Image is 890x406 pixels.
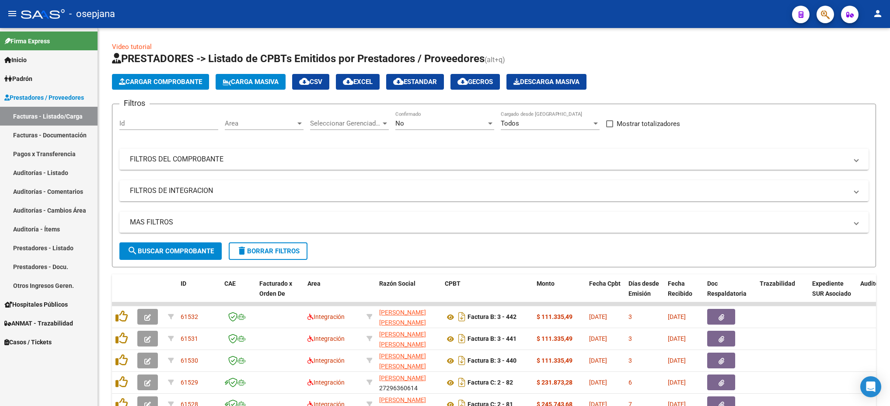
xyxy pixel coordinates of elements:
[119,78,202,86] span: Cargar Comprobante
[468,336,517,343] strong: Factura B: 3 - 441
[112,52,485,65] span: PRESTADORES -> Listado de CPBTs Emitidos por Prestadores / Proveedores
[307,313,345,320] span: Integración
[343,76,353,87] mat-icon: cloud_download
[379,396,426,403] span: [PERSON_NAME]
[112,74,209,90] button: Cargar Comprobante
[310,119,381,127] span: Seleccionar Gerenciador
[119,212,869,233] mat-expansion-panel-header: MAS FILTROS
[485,56,505,64] span: (alt+q)
[119,242,222,260] button: Buscar Comprobante
[468,314,517,321] strong: Factura B: 3 - 442
[259,280,292,297] span: Facturado x Orden De
[589,313,607,320] span: [DATE]
[4,93,84,102] span: Prestadores / Proveedores
[4,318,73,328] span: ANMAT - Trazabilidad
[379,374,426,381] span: [PERSON_NAME]
[533,274,586,313] datatable-header-cell: Monto
[537,379,572,386] strong: $ 231.873,28
[456,353,468,367] i: Descargar documento
[299,76,310,87] mat-icon: cloud_download
[224,280,236,287] span: CAE
[177,274,221,313] datatable-header-cell: ID
[873,8,883,19] mat-icon: person
[225,119,296,127] span: Area
[336,74,380,90] button: EXCEL
[181,280,186,287] span: ID
[445,280,461,287] span: CPBT
[450,74,500,90] button: Gecros
[386,74,444,90] button: Estandar
[376,274,441,313] datatable-header-cell: Razón Social
[307,357,345,364] span: Integración
[307,335,345,342] span: Integración
[130,154,848,164] mat-panel-title: FILTROS DEL COMPROBANTE
[119,180,869,201] mat-expansion-panel-header: FILTROS DE INTEGRACION
[468,357,517,364] strong: Factura B: 3 - 440
[395,119,404,127] span: No
[628,335,632,342] span: 3
[457,76,468,87] mat-icon: cloud_download
[586,274,625,313] datatable-header-cell: Fecha Cpbt
[628,313,632,320] span: 3
[221,274,256,313] datatable-header-cell: CAE
[4,55,27,65] span: Inicio
[181,313,198,320] span: 61532
[860,376,881,397] div: Open Intercom Messenger
[617,119,680,129] span: Mostrar totalizadores
[379,309,426,326] span: [PERSON_NAME] [PERSON_NAME]
[307,280,321,287] span: Area
[181,335,198,342] span: 61531
[216,74,286,90] button: Carga Masiva
[506,74,586,90] app-download-masive: Descarga masiva de comprobantes (adjuntos)
[760,280,795,287] span: Trazabilidad
[112,43,152,51] a: Video tutorial
[130,186,848,196] mat-panel-title: FILTROS DE INTEGRACION
[4,337,52,347] span: Casos / Tickets
[668,335,686,342] span: [DATE]
[256,274,304,313] datatable-header-cell: Facturado x Orden De
[299,78,322,86] span: CSV
[468,379,513,386] strong: Factura C: 2 - 82
[589,335,607,342] span: [DATE]
[4,36,50,46] span: Firma Express
[589,379,607,386] span: [DATE]
[343,78,373,86] span: EXCEL
[4,74,32,84] span: Padrón
[513,78,579,86] span: Descarga Masiva
[456,332,468,346] i: Descargar documento
[69,4,115,24] span: - osepjana
[860,280,886,287] span: Auditoria
[628,280,659,297] span: Días desde Emisión
[379,331,426,348] span: [PERSON_NAME] [PERSON_NAME]
[307,379,345,386] span: Integración
[181,357,198,364] span: 61530
[393,78,437,86] span: Estandar
[379,353,426,370] span: [PERSON_NAME] [PERSON_NAME]
[379,308,438,326] div: 27315731343
[589,357,607,364] span: [DATE]
[809,274,857,313] datatable-header-cell: Expediente SUR Asociado
[130,217,848,227] mat-panel-title: MAS FILTROS
[812,280,851,297] span: Expediente SUR Asociado
[668,357,686,364] span: [DATE]
[441,274,533,313] datatable-header-cell: CPBT
[457,78,493,86] span: Gecros
[181,379,198,386] span: 61529
[537,313,572,320] strong: $ 111.335,49
[628,357,632,364] span: 3
[393,76,404,87] mat-icon: cloud_download
[229,242,307,260] button: Borrar Filtros
[537,357,572,364] strong: $ 111.335,49
[668,280,692,297] span: Fecha Recibido
[668,313,686,320] span: [DATE]
[456,310,468,324] i: Descargar documento
[501,119,519,127] span: Todos
[707,280,747,297] span: Doc Respaldatoria
[664,274,704,313] datatable-header-cell: Fecha Recibido
[668,379,686,386] span: [DATE]
[237,247,300,255] span: Borrar Filtros
[127,245,138,256] mat-icon: search
[379,329,438,348] div: 27315731343
[379,373,438,392] div: 27296360614
[292,74,329,90] button: CSV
